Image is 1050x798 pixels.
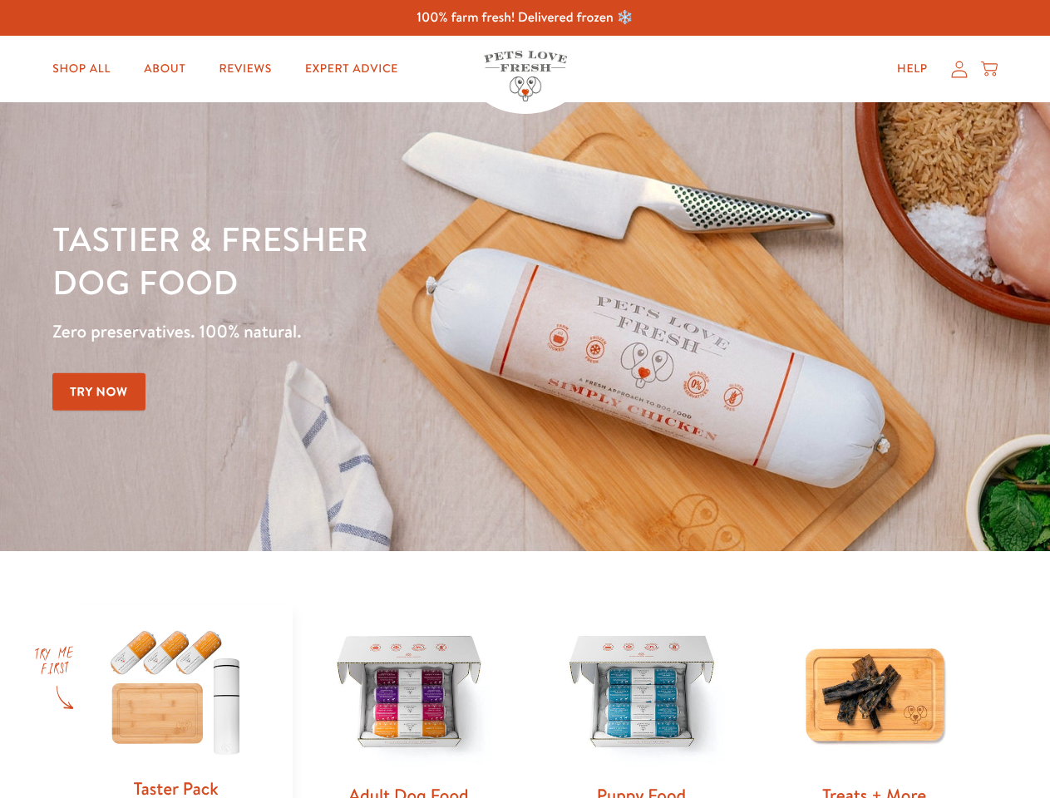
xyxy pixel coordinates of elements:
a: Help [884,52,941,86]
a: Expert Advice [292,52,412,86]
a: Try Now [52,373,145,411]
p: Zero preservatives. 100% natural. [52,317,683,347]
a: Reviews [205,52,284,86]
a: About [131,52,199,86]
h1: Tastier & fresher dog food [52,217,683,303]
img: Pets Love Fresh [484,51,567,101]
a: Shop All [39,52,124,86]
